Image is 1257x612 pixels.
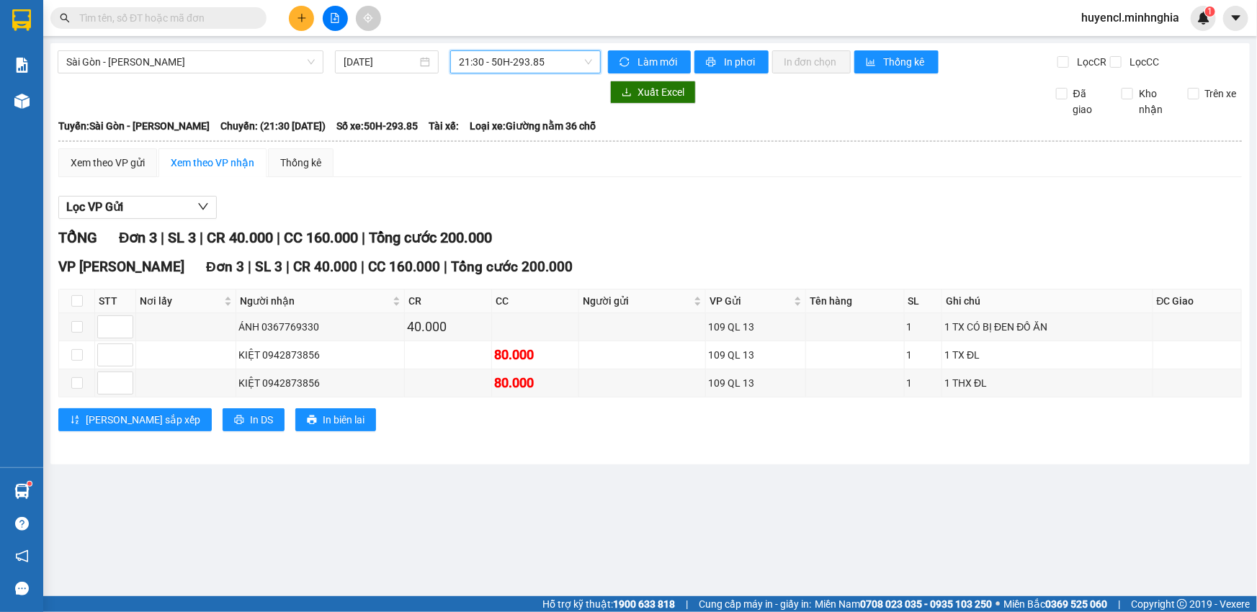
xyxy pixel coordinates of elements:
[942,289,1153,313] th: Ghi chú
[286,258,290,275] span: |
[79,10,249,26] input: Tìm tên, số ĐT hoặc mã đơn
[1118,596,1120,612] span: |
[1133,86,1176,117] span: Kho nhận
[14,484,30,499] img: warehouse-icon
[407,317,489,337] div: 40.000
[866,57,878,68] span: bar-chart
[1003,596,1107,612] span: Miền Bắc
[206,258,244,275] span: Đơn 3
[14,58,30,73] img: solution-icon
[12,9,31,31] img: logo-vxr
[542,596,675,612] span: Hỗ trợ kỹ thuật:
[15,517,29,531] span: question-circle
[1205,6,1215,17] sup: 1
[944,375,1150,391] div: 1 THX ĐL
[71,155,145,171] div: Xem theo VP gửi
[710,293,791,309] span: VP Gửi
[238,319,402,335] div: ÁNH 0367769330
[14,94,30,109] img: warehouse-icon
[223,408,285,431] button: printerIn DS
[706,313,806,341] td: 109 QL 13
[238,375,402,391] div: KIỆT 0942873856
[706,57,718,68] span: printer
[444,258,447,275] span: |
[608,50,691,73] button: syncLàm mới
[363,13,373,23] span: aim
[613,598,675,610] strong: 1900 633 818
[330,13,340,23] span: file-add
[234,415,244,426] span: printer
[907,319,940,335] div: 1
[492,289,579,313] th: CC
[996,601,1000,607] span: ⚪️
[708,347,803,363] div: 109 QL 13
[140,293,221,309] span: Nơi lấy
[638,54,679,70] span: Làm mới
[806,289,905,313] th: Tên hàng
[58,408,212,431] button: sort-ascending[PERSON_NAME] sắp xếp
[15,582,29,595] span: message
[70,415,80,426] span: sort-ascending
[255,258,282,275] span: SL 3
[708,375,803,391] div: 109 QL 13
[168,229,196,246] span: SL 3
[58,258,184,275] span: VP [PERSON_NAME]
[356,6,381,31] button: aim
[944,347,1150,363] div: 1 TX ĐL
[293,258,357,275] span: CR 40.000
[66,198,123,216] span: Lọc VP Gửi
[1199,86,1243,102] span: Trên xe
[323,6,348,31] button: file-add
[494,345,576,365] div: 80.000
[66,51,315,73] span: Sài Gòn - Phan Rí
[277,229,280,246] span: |
[459,51,592,73] span: 21:30 - 50H-293.85
[1207,6,1212,17] span: 1
[27,482,32,486] sup: 1
[289,6,314,31] button: plus
[944,319,1150,335] div: 1 TX CÓ BỊ ĐEN ĐỒ ĂN
[619,57,632,68] span: sync
[58,120,210,132] b: Tuyến: Sài Gòn - [PERSON_NAME]
[815,596,992,612] span: Miền Nam
[197,201,209,212] span: down
[297,13,307,23] span: plus
[58,196,217,219] button: Lọc VP Gửi
[708,319,803,335] div: 109 QL 13
[284,229,358,246] span: CC 160.000
[1230,12,1243,24] span: caret-down
[1197,12,1210,24] img: icon-new-feature
[60,13,70,23] span: search
[699,596,811,612] span: Cung cấp máy in - giấy in:
[884,54,927,70] span: Thống kê
[907,375,940,391] div: 1
[470,118,596,134] span: Loại xe: Giường nằm 36 chỗ
[638,84,684,100] span: Xuất Excel
[405,289,492,313] th: CR
[1045,598,1107,610] strong: 0369 525 060
[207,229,273,246] span: CR 40.000
[706,369,806,397] td: 109 QL 13
[369,229,492,246] span: Tổng cước 200.000
[220,118,326,134] span: Chuyến: (21:30 [DATE])
[494,373,576,393] div: 80.000
[429,118,459,134] span: Tài xế:
[907,347,940,363] div: 1
[295,408,376,431] button: printerIn biên lai
[362,229,365,246] span: |
[1153,289,1242,313] th: ĐC Giao
[854,50,939,73] button: bar-chartThống kê
[15,549,29,563] span: notification
[622,87,632,99] span: download
[1124,54,1161,70] span: Lọc CC
[280,155,321,171] div: Thống kê
[344,54,417,70] input: 14/09/2025
[724,54,757,70] span: In phơi
[248,258,251,275] span: |
[250,412,273,428] span: In DS
[86,412,200,428] span: [PERSON_NAME] sắp xếp
[307,415,317,426] span: printer
[161,229,164,246] span: |
[200,229,203,246] span: |
[58,229,97,246] span: TỔNG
